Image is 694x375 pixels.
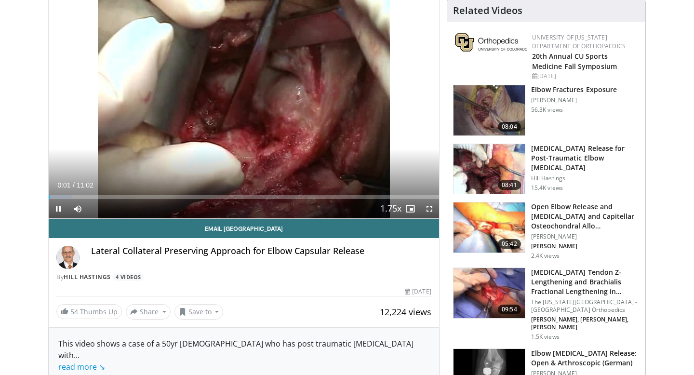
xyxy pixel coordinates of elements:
h4: Lateral Collateral Preserving Approach for Elbow Capsular Release [91,246,431,256]
div: By [56,273,431,281]
button: Enable picture-in-picture mode [400,199,420,218]
a: 20th Annual CU Sports Medicine Fall Symposium [532,52,617,71]
p: The [US_STATE][GEOGRAPHIC_DATA] - [GEOGRAPHIC_DATA] Orthopedics [531,298,640,314]
img: c566c7d8-e57a-49d1-996f-3229a2be2371.150x105_q85_crop-smart_upscale.jpg [454,268,525,318]
h3: [MEDICAL_DATA] Release for Post-Traumatic Elbow [MEDICAL_DATA] [531,144,640,173]
a: read more ↘ [58,362,105,372]
div: This video shows a case of a 50yr [DEMOGRAPHIC_DATA] who has post traumatic [MEDICAL_DATA] with [58,338,429,373]
a: 09:54 [MEDICAL_DATA] Tendon Z-Lengthening and Brachialis Fractional Lengthening in… The [US_STATE... [453,268,640,341]
img: d2059c71-afc6-4253-8299-f462280b8671.150x105_q85_crop-smart_upscale.jpg [454,202,525,253]
div: Progress Bar [49,195,439,199]
button: Mute [68,199,87,218]
p: Hill Hastings [531,174,640,182]
p: 15.4K views [531,184,563,192]
a: 05:42 Open Elbow Release and [MEDICAL_DATA] and Capitellar Osteochondral Allo… [PERSON_NAME] [PER... [453,202,640,260]
h4: Related Videos [453,5,522,16]
img: 5SPjETdNCPS-ZANX4xMDoxOjBrO-I4W8.150x105_q85_crop-smart_upscale.jpg [454,144,525,194]
p: 2.4K views [531,252,560,260]
p: 56.3K views [531,106,563,114]
span: 08:04 [498,122,521,132]
span: 54 [70,307,78,316]
button: Pause [49,199,68,218]
button: Fullscreen [420,199,439,218]
a: 08:41 [MEDICAL_DATA] Release for Post-Traumatic Elbow [MEDICAL_DATA] Hill Hastings 15.4K views [453,144,640,195]
h3: Elbow Fractures Exposure [531,85,617,94]
a: 54 Thumbs Up [56,304,122,319]
h3: Elbow [MEDICAL_DATA] Release: Open & Arthroscopic (German) [531,348,640,368]
span: 12,224 views [380,306,431,318]
p: [PERSON_NAME] [531,242,640,250]
span: 11:02 [77,181,93,189]
span: 05:42 [498,239,521,249]
span: 09:54 [498,305,521,314]
img: 355603a8-37da-49b6-856f-e00d7e9307d3.png.150x105_q85_autocrop_double_scale_upscale_version-0.2.png [455,33,527,52]
button: Share [126,304,171,320]
a: 4 Videos [112,273,144,281]
p: [PERSON_NAME] [531,233,640,241]
div: [DATE] [405,287,431,296]
a: Email [GEOGRAPHIC_DATA] [49,219,439,238]
img: heCDP4pTuni5z6vX4xMDoxOjBrO-I4W8_11.150x105_q85_crop-smart_upscale.jpg [454,85,525,135]
img: Avatar [56,246,80,269]
button: Playback Rate [381,199,400,218]
a: Hill Hastings [64,273,111,281]
a: University of [US_STATE] Department of Orthopaedics [532,33,626,50]
span: / [73,181,75,189]
span: 0:01 [57,181,70,189]
div: [DATE] [532,72,638,80]
span: ... [58,350,105,372]
span: 08:41 [498,180,521,190]
p: [PERSON_NAME], [PERSON_NAME], [PERSON_NAME] [531,316,640,331]
a: 08:04 Elbow Fractures Exposure [PERSON_NAME] 56.3K views [453,85,640,136]
p: 1.5K views [531,333,560,341]
h3: Open Elbow Release and [MEDICAL_DATA] and Capitellar Osteochondral Allo… [531,202,640,231]
h3: [MEDICAL_DATA] Tendon Z-Lengthening and Brachialis Fractional Lengthening in… [531,268,640,296]
button: Save to [174,304,224,320]
p: [PERSON_NAME] [531,96,617,104]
